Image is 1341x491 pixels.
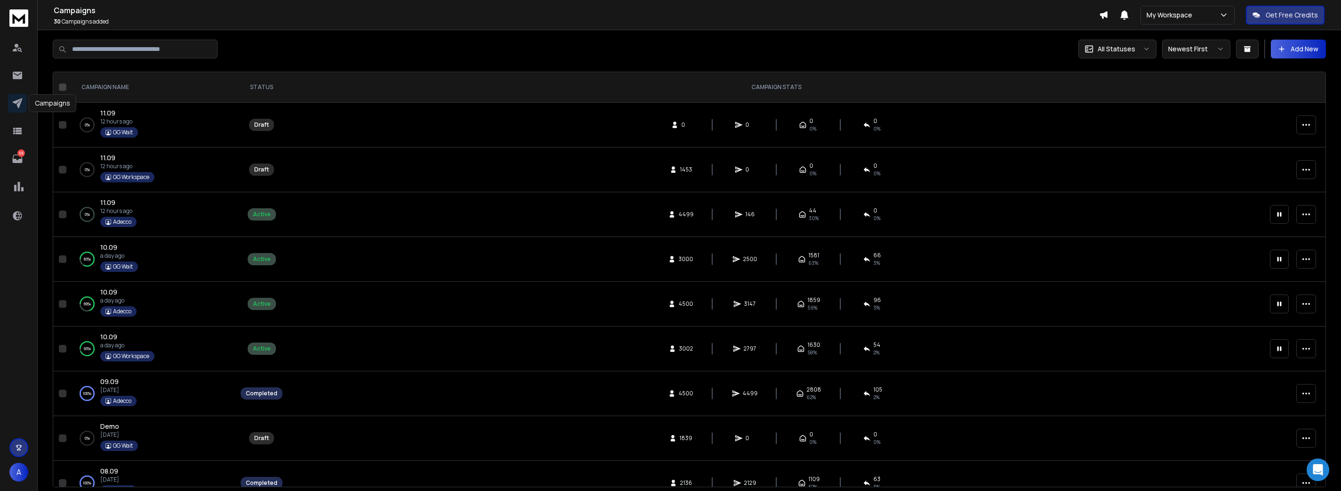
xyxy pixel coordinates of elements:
[679,300,693,308] span: 4500
[873,259,880,267] span: 3 %
[70,237,235,282] td: 83%10.09a day agoGG Wait
[100,153,115,163] a: 11.09
[808,252,819,259] span: 1581
[873,214,881,222] span: 0 %
[1307,458,1329,481] div: Open Intercom Messenger
[113,308,131,315] p: Adecco
[100,243,117,252] span: 10.09
[100,431,138,439] p: [DATE]
[100,342,154,349] p: a day ago
[873,386,882,393] span: 105
[100,466,118,476] a: 08.09
[85,210,90,219] p: 0 %
[809,431,813,438] span: 0
[113,129,133,136] p: GG Wait
[100,287,117,296] span: 10.09
[70,192,235,237] td: 0%11.0912 hours agoAdecco
[744,300,756,308] span: 3147
[85,434,90,443] p: 0 %
[873,207,877,214] span: 0
[100,332,117,342] a: 10.09
[54,17,61,25] span: 30
[100,466,118,475] span: 08.09
[681,121,691,129] span: 0
[100,377,119,386] span: 09.09
[29,94,76,112] div: Campaigns
[100,287,117,297] a: 10.09
[84,299,91,309] p: 69 %
[83,389,91,398] p: 100 %
[113,442,133,450] p: GG Wait
[1098,44,1135,54] p: All Statuses
[808,304,817,311] span: 59 %
[1147,10,1196,20] p: My Workspace
[85,165,90,174] p: 0 %
[100,207,137,215] p: 12 hours ago
[100,198,115,207] a: 11.09
[873,304,880,311] span: 3 %
[809,117,813,125] span: 0
[679,211,694,218] span: 4499
[84,344,91,353] p: 93 %
[85,120,90,130] p: 0 %
[9,9,28,27] img: logo
[100,386,137,394] p: [DATE]
[54,5,1099,16] h1: Campaigns
[1271,40,1326,58] button: Add New
[807,393,816,401] span: 62 %
[873,162,877,170] span: 0
[70,147,235,192] td: 0%11.0912 hours agoGG Workspace
[745,434,755,442] span: 0
[679,255,693,263] span: 3000
[253,211,271,218] div: Active
[1266,10,1318,20] p: Get Free Credits
[70,371,235,416] td: 100%09.09[DATE]Adecco
[113,397,131,405] p: Adecco
[70,416,235,461] td: 0%Demo[DATE]GG Wait
[254,434,269,442] div: Draft
[809,162,813,170] span: 0
[100,422,119,431] a: Demo
[808,349,817,356] span: 58 %
[873,393,880,401] span: 2 %
[113,352,149,360] p: GG Workspace
[679,390,693,397] span: 4500
[809,207,816,214] span: 44
[873,117,877,125] span: 0
[808,341,820,349] span: 1630
[1162,40,1230,58] button: Newest First
[100,163,154,170] p: 12 hours ago
[680,166,692,173] span: 1453
[100,243,117,252] a: 10.09
[743,390,758,397] span: 4499
[745,211,755,218] span: 146
[873,483,880,491] span: 3 %
[873,170,881,177] span: 0%
[253,255,271,263] div: Active
[873,438,881,446] span: 0%
[100,252,138,260] p: a day ago
[745,121,755,129] span: 0
[246,390,277,397] div: Completed
[100,108,115,118] a: 11.09
[70,103,235,147] td: 0%11.0912 hours agoGG Wait
[808,259,818,267] span: 63 %
[254,121,269,129] div: Draft
[745,166,755,173] span: 0
[9,463,28,482] button: A
[809,170,816,177] span: 0%
[254,166,269,173] div: Draft
[679,345,693,352] span: 3002
[808,475,820,483] span: 1109
[83,478,91,488] p: 100 %
[744,479,756,487] span: 2129
[246,479,277,487] div: Completed
[70,327,235,371] td: 93%10.09a day agoGG Workspace
[679,434,692,442] span: 1839
[100,422,119,431] span: Demo
[100,297,137,304] p: a day ago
